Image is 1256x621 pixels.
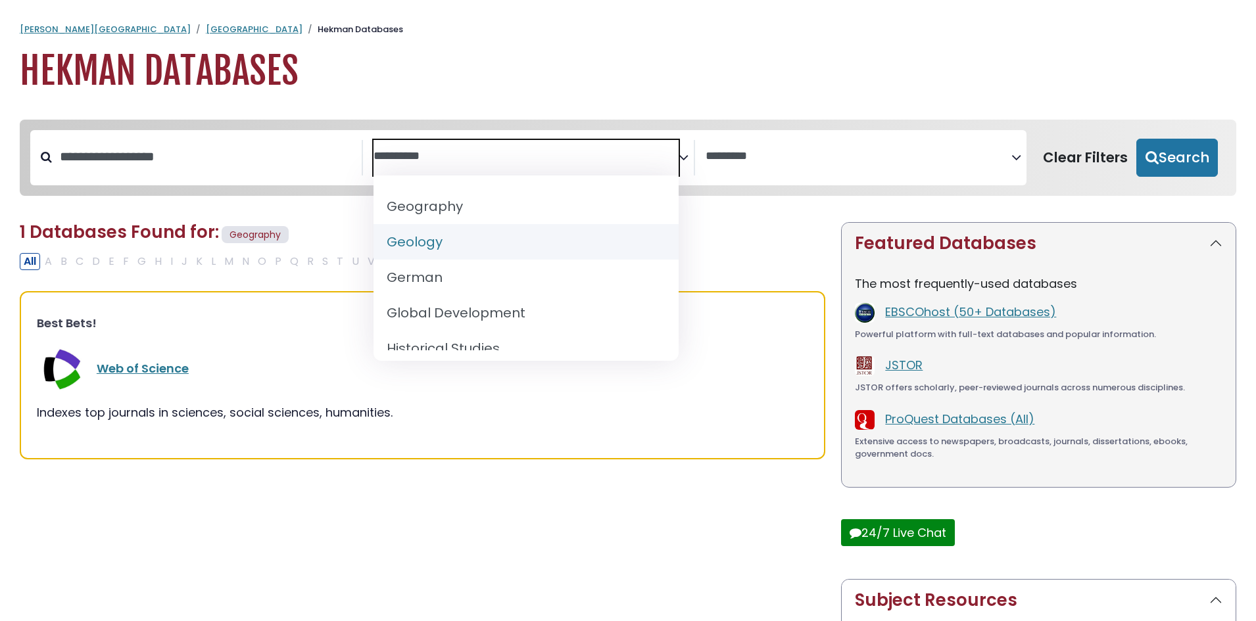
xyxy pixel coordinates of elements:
[52,146,362,168] input: Search database by title or keyword
[855,381,1222,394] div: JSTOR offers scholarly, peer-reviewed journals across numerous disciplines.
[885,304,1056,320] a: EBSCOhost (50+ Databases)
[37,403,808,421] div: Indexes top journals in sciences, social sciences, humanities.
[20,120,1236,196] nav: Search filters
[855,435,1222,461] div: Extensive access to newspapers, broadcasts, journals, dissertations, ebooks, government docs.
[855,328,1222,341] div: Powerful platform with full-text databases and popular information.
[706,150,1011,164] textarea: Search
[374,331,679,366] li: Historical Studies
[222,226,289,244] span: Geography
[374,260,679,295] li: German
[97,360,189,377] a: Web of Science
[374,295,679,331] li: Global Development
[374,150,679,164] textarea: Search
[206,23,302,35] a: [GEOGRAPHIC_DATA]
[1034,139,1136,177] button: Clear Filters
[885,411,1034,427] a: ProQuest Databases (All)
[20,49,1236,93] h1: Hekman Databases
[855,275,1222,292] p: The most frequently-used databases
[20,253,40,270] button: All
[841,519,955,546] button: 24/7 Live Chat
[842,580,1236,621] button: Subject Resources
[885,357,923,373] a: JSTOR
[20,23,191,35] a: [PERSON_NAME][GEOGRAPHIC_DATA]
[20,23,1236,36] nav: breadcrumb
[374,224,679,260] li: Geology
[1136,139,1218,177] button: Submit for Search Results
[20,220,219,244] span: 1 Databases Found for:
[842,223,1236,264] button: Featured Databases
[37,316,808,331] h3: Best Bets!
[374,189,679,224] li: Geography
[20,252,461,269] div: Alpha-list to filter by first letter of database name
[302,23,403,36] li: Hekman Databases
